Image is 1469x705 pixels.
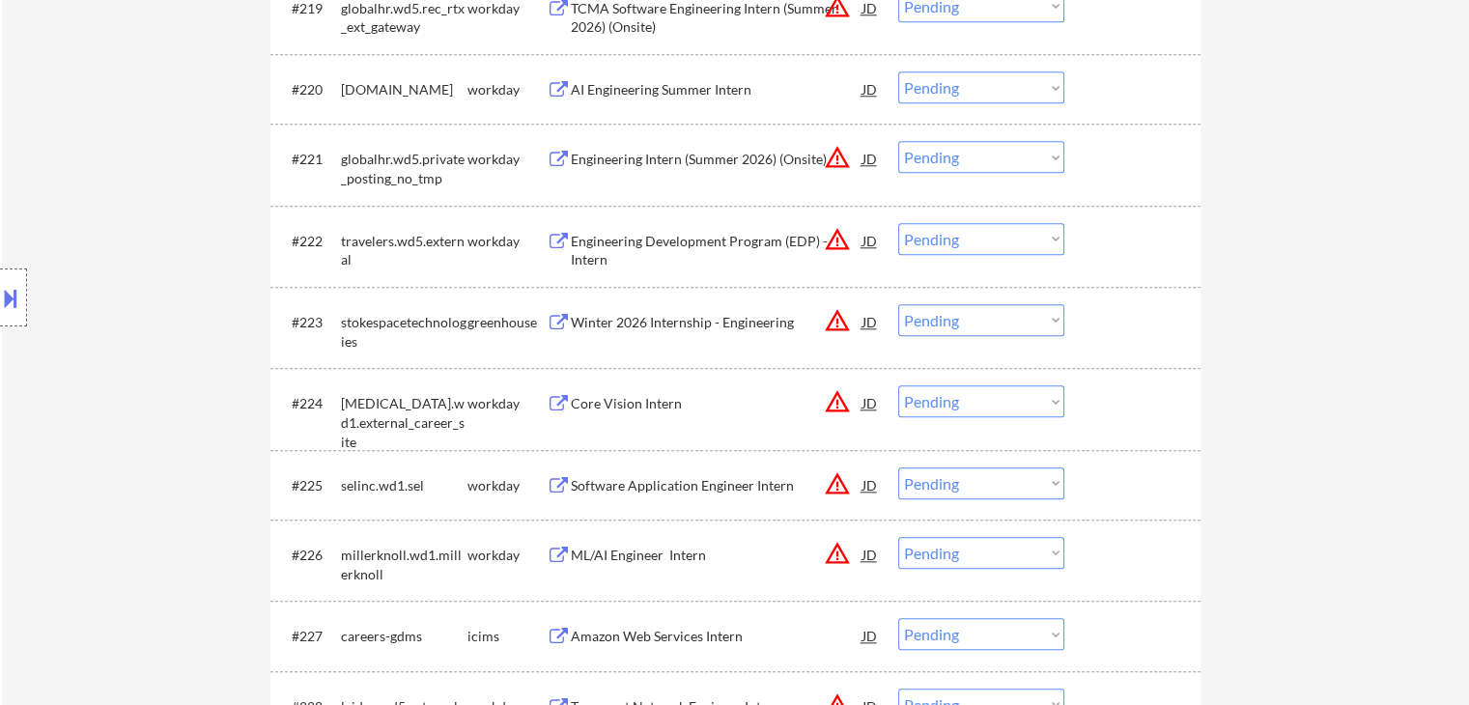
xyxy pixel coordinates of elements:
div: [DOMAIN_NAME] [341,80,467,99]
div: Winter 2026 Internship - Engineering [571,313,862,332]
div: workday [467,394,547,413]
div: careers-gdms [341,627,467,646]
div: JD [861,467,880,502]
button: warning_amber [824,540,851,567]
div: AI Engineering Summer Intern [571,80,862,99]
button: warning_amber [824,144,851,171]
div: JD [861,618,880,653]
div: #220 [292,80,325,99]
div: workday [467,476,547,495]
div: Software Application Engineer Intern [571,476,862,495]
button: warning_amber [824,307,851,334]
div: Engineering Intern (Summer 2026) (Onsite) [571,150,862,169]
div: #226 [292,546,325,565]
div: workday [467,232,547,251]
button: warning_amber [824,470,851,497]
div: millerknoll.wd1.millerknoll [341,546,467,583]
div: JD [861,385,880,420]
div: greenhouse [467,313,547,332]
div: Engineering Development Program (EDP) - Intern [571,232,862,269]
button: warning_amber [824,388,851,415]
button: warning_amber [824,226,851,253]
div: workday [467,150,547,169]
div: #227 [292,627,325,646]
div: #225 [292,476,325,495]
div: Core Vision Intern [571,394,862,413]
div: globalhr.wd5.private_posting_no_tmp [341,150,467,187]
div: JD [861,304,880,339]
div: [MEDICAL_DATA].wd1.external_career_site [341,394,467,451]
div: travelers.wd5.external [341,232,467,269]
div: JD [861,71,880,106]
div: ML/AI Engineer Intern [571,546,862,565]
div: stokespacetechnologies [341,313,467,351]
div: JD [861,537,880,572]
div: workday [467,546,547,565]
div: icims [467,627,547,646]
div: JD [861,223,880,258]
div: workday [467,80,547,99]
div: selinc.wd1.sel [341,476,467,495]
div: Amazon Web Services Intern [571,627,862,646]
div: JD [861,141,880,176]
